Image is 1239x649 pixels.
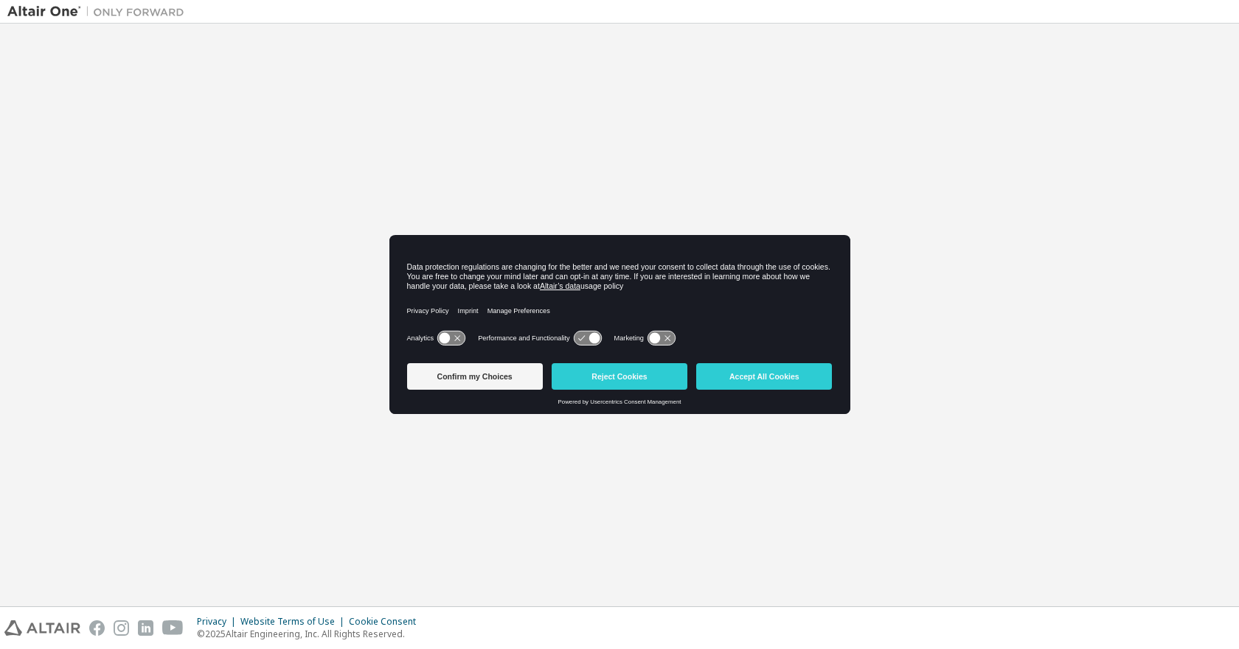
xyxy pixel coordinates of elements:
[162,620,184,636] img: youtube.svg
[89,620,105,636] img: facebook.svg
[197,616,240,628] div: Privacy
[240,616,349,628] div: Website Terms of Use
[138,620,153,636] img: linkedin.svg
[4,620,80,636] img: altair_logo.svg
[349,616,425,628] div: Cookie Consent
[114,620,129,636] img: instagram.svg
[7,4,192,19] img: Altair One
[197,628,425,640] p: © 2025 Altair Engineering, Inc. All Rights Reserved.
